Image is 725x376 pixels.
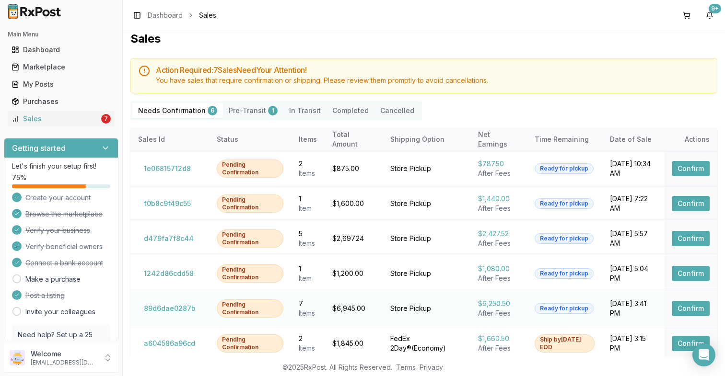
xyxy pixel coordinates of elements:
[332,199,374,208] div: $1,600.00
[18,330,105,359] p: Need help? Set up a 25 minute call with our team to set up.
[132,103,223,118] button: Needs Confirmation
[478,299,519,308] div: $6,250.50
[25,226,90,235] span: Verify your business
[31,349,97,359] p: Welcome
[148,11,183,20] a: Dashboard
[31,359,97,366] p: [EMAIL_ADDRESS][DOMAIN_NAME]
[478,194,519,204] div: $1,440.00
[390,334,463,353] div: FedEx 2Day® ( Economy )
[4,4,65,19] img: RxPost Logo
[299,239,317,248] div: Item s
[217,334,283,353] div: Pending Confirmation
[478,204,519,213] div: After Fees
[4,94,118,109] button: Purchases
[478,239,519,248] div: After Fees
[138,336,201,351] button: a604586a96cd
[138,196,197,211] button: f0b8c9f49c55
[25,209,103,219] span: Browse the marketplace
[217,299,283,318] div: Pending Confirmation
[325,128,382,151] th: Total Amount
[138,301,201,316] button: 89d6dae0287b
[478,273,519,283] div: After Fees
[672,301,710,316] button: Confirm
[223,103,283,118] button: Pre-Transit
[12,142,66,154] h3: Getting started
[299,169,317,178] div: Item s
[535,334,595,353] div: Ship by [DATE] EOD
[4,42,118,57] button: Dashboard
[4,59,118,75] button: Marketplace
[672,266,710,281] button: Confirm
[25,242,103,251] span: Verify beneficial owners
[217,264,283,283] div: Pending Confirmation
[217,229,283,248] div: Pending Confirmation
[299,343,317,353] div: Item s
[478,334,519,343] div: $1,660.50
[299,264,317,273] div: 1
[217,160,283,178] div: Pending Confirmation
[217,194,283,213] div: Pending Confirmation
[390,304,463,313] div: Store Pickup
[25,193,91,203] span: Create your account
[299,194,317,204] div: 1
[8,110,115,127] a: Sales7
[332,339,374,348] div: $1,845.00
[535,268,594,279] div: Ready for pickup
[299,273,317,283] div: Item
[374,103,420,118] button: Cancelled
[4,111,118,126] button: Sales7
[470,128,526,151] th: Net Earnings
[291,128,325,151] th: Items
[12,62,111,72] div: Marketplace
[535,233,594,244] div: Ready for pickup
[672,196,710,211] button: Confirm
[527,128,602,151] th: Time Remaining
[10,350,25,365] img: User avatar
[299,334,317,343] div: 2
[610,334,656,353] div: [DATE] 3:15 PM
[268,106,278,115] div: 1
[390,199,463,208] div: Store Pickup
[327,103,374,118] button: Completed
[101,114,111,124] div: 7
[672,336,710,351] button: Confirm
[672,231,710,246] button: Confirm
[672,161,710,176] button: Confirm
[209,128,291,151] th: Status
[332,234,374,243] div: $2,697.24
[299,229,317,239] div: 5
[383,128,471,151] th: Shipping Option
[130,31,717,46] h1: Sales
[709,4,721,13] div: 9+
[199,11,216,20] span: Sales
[478,308,519,318] div: After Fees
[332,304,374,313] div: $6,945.00
[332,164,374,173] div: $875.00
[8,76,115,93] a: My Posts
[25,291,65,300] span: Post a listing
[8,31,115,38] h2: Main Menu
[478,159,519,169] div: $787.50
[138,266,199,281] button: 1242d86cdd58
[702,8,717,23] button: 9+
[478,343,519,353] div: After Fees
[8,58,115,76] a: Marketplace
[478,229,519,239] div: $2,427.52
[12,114,99,124] div: Sales
[25,258,103,268] span: Connect a bank account
[390,269,463,278] div: Store Pickup
[602,128,664,151] th: Date of Sale
[420,363,443,371] a: Privacy
[535,198,594,209] div: Ready for pickup
[664,128,717,151] th: Actions
[283,103,327,118] button: In Transit
[299,159,317,169] div: 2
[299,308,317,318] div: Item s
[332,269,374,278] div: $1,200.00
[390,234,463,243] div: Store Pickup
[156,66,709,74] h5: Action Required: 7 Sale s Need Your Attention!
[4,77,118,92] button: My Posts
[138,161,197,176] button: 1e06815712d8
[138,231,199,246] button: d479fa7f8c44
[535,163,594,174] div: Ready for pickup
